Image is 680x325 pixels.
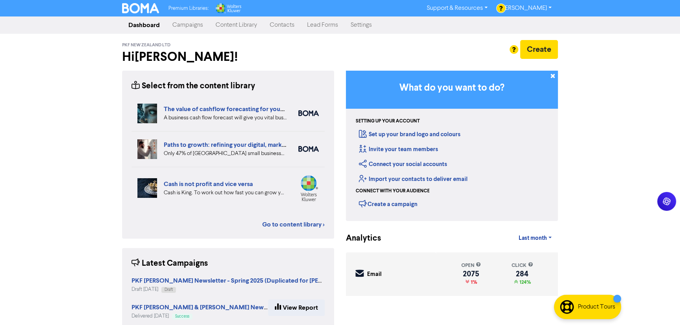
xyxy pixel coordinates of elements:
button: Create [520,40,558,59]
div: Email [367,270,382,279]
div: click [512,262,533,269]
a: Campaigns [166,17,209,33]
div: A business cash flow forecast will give you vital business intelligence to help you scenario-plan... [164,114,287,122]
div: 2075 [461,271,481,277]
div: Setting up your account [356,118,420,125]
div: 284 [512,271,533,277]
a: Lead Forms [301,17,344,33]
a: Contacts [263,17,301,33]
iframe: Chat Widget [641,287,680,325]
div: Connect with your audience [356,188,430,195]
img: wolterskluwer [298,175,319,201]
a: Last month [512,230,558,246]
a: Set up your brand logo and colours [359,131,461,138]
a: The value of cashflow forecasting for your business [164,105,308,113]
a: Go to content library > [262,220,325,229]
span: Premium Libraries: [168,6,208,11]
img: boma [298,146,319,152]
span: 124% [518,279,531,285]
a: Content Library [209,17,263,33]
span: Draft [165,288,173,292]
h3: What do you want to do? [358,82,546,94]
div: Latest Campaigns [132,257,208,270]
a: Cash is not profit and vice versa [164,180,253,188]
a: Paths to growth: refining your digital, market and export strategies [164,141,349,149]
span: Success [175,314,189,318]
a: PKF [PERSON_NAME] Newsletter - Spring 2025 (Duplicated for [PERSON_NAME]) [132,278,361,284]
a: View Report [268,299,325,316]
img: Wolters Kluwer [215,3,241,13]
img: boma_accounting [298,110,319,116]
span: 1% [469,279,477,285]
div: open [461,262,481,269]
img: BOMA Logo [122,3,159,13]
strong: PKF [PERSON_NAME] Newsletter - Spring 2025 (Duplicated for [PERSON_NAME]) [132,277,361,285]
a: Settings [344,17,378,33]
span: PKF New Zealand Ltd [122,42,170,48]
a: Connect your social accounts [359,161,447,168]
h2: Hi [PERSON_NAME] ! [122,49,334,64]
span: Last month [519,235,547,242]
a: Dashboard [122,17,166,33]
div: Analytics [346,232,371,245]
a: [PERSON_NAME] [494,2,558,15]
a: Invite your team members [359,146,438,153]
div: Cash is King. To work out how fast you can grow your business, you need to look at your projected... [164,189,287,197]
div: Draft [DATE] [132,286,325,293]
a: Import your contacts to deliver email [359,175,468,183]
a: Support & Resources [420,2,494,15]
strong: PKF [PERSON_NAME] & [PERSON_NAME] Newsletter - Spring 2025 (Duplicated for staff) [132,303,380,311]
a: PKF [PERSON_NAME] & [PERSON_NAME] Newsletter - Spring 2025 (Duplicated for staff) [132,305,380,311]
div: Only 47% of New Zealand small businesses expect growth in 2025. We’ve highlighted four key ways y... [164,150,287,158]
div: Delivered [DATE] [132,312,268,320]
div: Select from the content library [132,80,255,92]
div: Getting Started in BOMA [346,71,558,221]
div: Create a campaign [359,198,417,210]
